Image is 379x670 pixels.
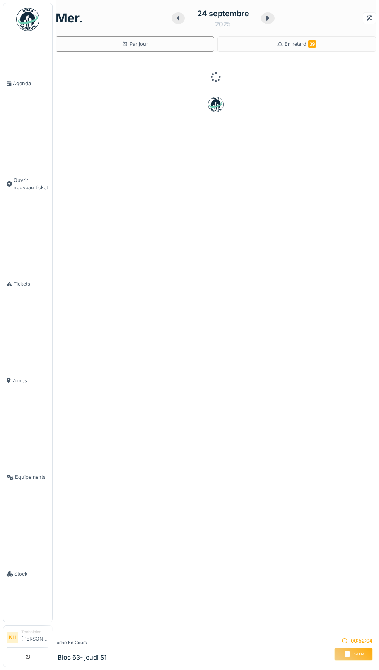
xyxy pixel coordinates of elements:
[215,19,231,29] div: 2025
[208,97,224,112] img: badge-BVDL4wpA.svg
[21,629,49,635] div: Technicien
[3,35,52,132] a: Agenda
[334,637,373,644] div: 00:52:04
[354,651,364,657] span: Stop
[21,629,49,646] li: [PERSON_NAME]
[55,639,107,646] div: Tâche en cours
[13,80,49,87] span: Agenda
[3,236,52,332] a: Tickets
[16,8,39,31] img: Badge_color-CXgf-gQk.svg
[122,40,148,48] div: Par jour
[3,132,52,236] a: Ouvrir nouveau ticket
[15,473,49,481] span: Équipements
[14,176,49,191] span: Ouvrir nouveau ticket
[197,8,249,19] div: 24 septembre
[7,632,18,643] li: KH
[56,11,83,26] h1: mer.
[14,280,49,288] span: Tickets
[14,570,49,577] span: Stock
[3,429,52,526] a: Équipements
[7,629,49,648] a: KH Technicien[PERSON_NAME]
[285,41,316,47] span: En retard
[3,332,52,429] a: Zones
[12,377,49,384] span: Zones
[3,526,52,622] a: Stock
[308,40,316,48] span: 39
[58,654,107,661] h3: Bloc 63- jeudi S1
